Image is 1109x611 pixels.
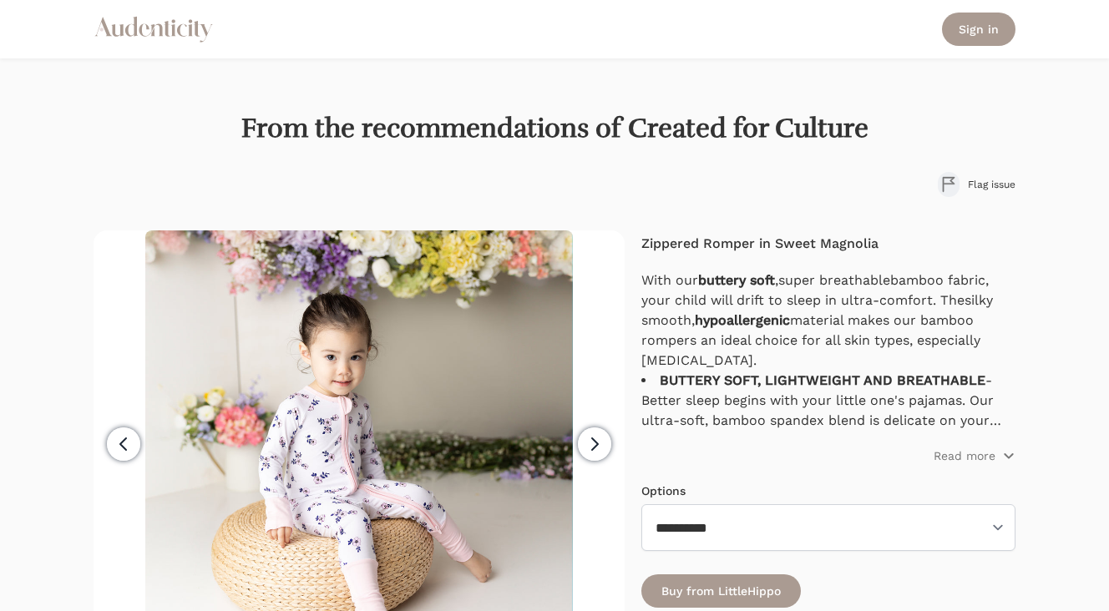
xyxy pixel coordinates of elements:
h1: From the recommendations of Created for Culture [94,112,1015,145]
a: Buy from LittleHippo [641,574,801,608]
span: buttery soft [698,272,775,288]
strong: BUTTERY SOFT, LIGHTWEIGHT AND BREATHABLE [660,372,985,388]
h4: Zippered Romper in Sweet Magnolia [641,234,1015,254]
span: silky smooth [641,292,993,328]
a: Sign in [942,13,1015,46]
span: hypoallergenic [695,312,790,328]
span: - Better sleep begins with your little one's pajamas. Our ultra-soft, bamboo spandex blend is del... [641,372,1001,468]
span: With our , bamboo fabric, your child will drift to sleep in ultra-comfort. The , material makes o... [641,272,993,368]
span: super breathable [778,272,890,288]
span: Flag issue [968,178,1015,191]
button: Read more [934,447,1015,464]
label: Options [641,484,686,497]
button: Flag issue [938,172,1015,197]
p: Read more [934,447,995,464]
